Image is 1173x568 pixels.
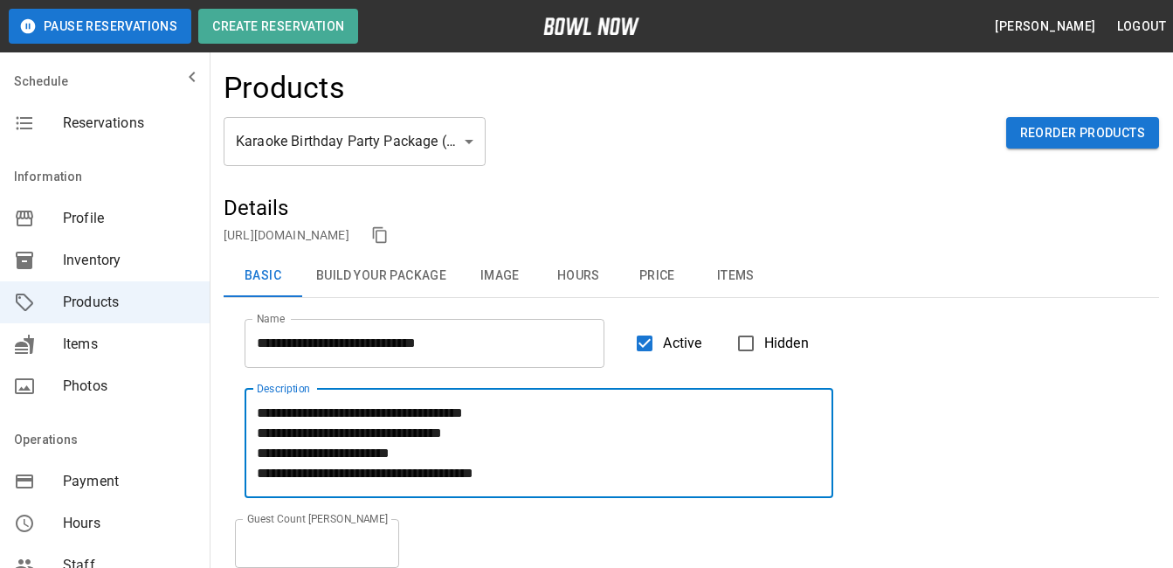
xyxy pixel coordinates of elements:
div: Karaoke Birthday Party Package (Event) [224,117,486,166]
span: Profile [63,208,196,229]
button: Logout [1110,10,1173,43]
label: Hidden products will not be visible to customers. You can still create and use them for bookings. [728,325,809,362]
span: Hidden [764,333,809,354]
span: Active [663,333,701,354]
span: Payment [63,471,196,492]
span: Items [63,334,196,355]
a: [URL][DOMAIN_NAME] [224,228,349,242]
h4: Products [224,70,345,107]
button: [PERSON_NAME] [988,10,1102,43]
button: copy link [367,222,393,248]
button: Build Your Package [302,255,460,297]
span: Products [63,292,196,313]
button: Create Reservation [198,9,358,44]
span: Reservations [63,113,196,134]
button: Price [618,255,696,297]
span: Photos [63,376,196,397]
button: Items [696,255,775,297]
div: basic tabs example [224,255,1159,297]
img: logo [543,17,639,35]
span: Inventory [63,250,196,271]
input: Guest Count [PERSON_NAME] [235,519,399,568]
button: Pause Reservations [9,9,191,44]
button: Image [460,255,539,297]
button: Basic [224,255,302,297]
button: Reorder Products [1006,117,1159,149]
button: Hours [539,255,618,297]
h5: Details [224,194,1159,222]
span: Hours [63,513,196,534]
